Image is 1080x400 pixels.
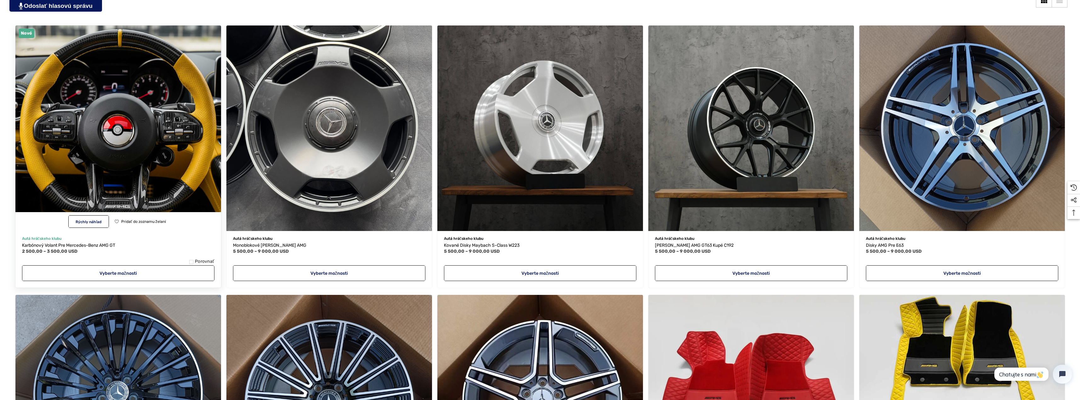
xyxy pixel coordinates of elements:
[24,3,93,9] font: Odoslať hlasovú správu
[1067,210,1080,216] svg: Hore
[5,15,231,241] img: Volant z uhlíkových vlákien pre Mercedes-Benz AMG GT od Pokémona
[22,242,214,249] a: Karbónový volant pre Mercedes-Benz AMG GT, cenové rozpätie od 2 500,00 do 3 500,00 USD
[22,236,61,241] font: Autá hráčskeho klubu
[859,25,1065,231] img: Disky AMG pre E63
[233,242,425,249] a: Monoblokové disky AMG, cenové rozpätie od 5 500,00 do 9 000,00 USD
[437,25,643,231] img: Kované disky Maybach S-Class W223
[521,271,559,276] font: Vyberte možnosti
[655,242,847,249] a: Disky AMG GT63 Coupe C192, cenové rozpätie od 5 500,00 do 9 000,00 USD
[866,242,1058,249] a: Disky E63 AMG, cenové rozpätie od 5 500,00 do 9 000,00 USD
[310,271,348,276] font: Vyberte možnosti
[99,271,137,276] font: Vyberte možnosti
[68,215,109,228] button: Rýchly náhľad
[112,215,168,228] button: Zoznam želaní
[866,236,905,241] font: Autá hráčskeho klubu
[866,249,922,254] font: 5 500,00 – 9 000,00 USD
[226,25,432,231] a: Monoblokové disky AMG, cenové rozpätie od 5 500,00 do 9 000,00 USD
[866,243,904,248] font: Disky AMG pre E63
[655,249,711,254] font: 5 500,00 – 9 000,00 USD
[994,359,1077,389] iframe: Tidio Chat
[233,236,272,241] font: Autá hráčskeho klubu
[121,219,166,224] font: Pridať do zoznamu želaní
[15,25,221,231] a: Karbónový volant pre Mercedes-Benz AMG GT, cenové rozpätie od 2 500,00 do 3 500,00 USD
[22,243,115,248] font: Karbónový volant pre Mercedes-Benz AMG GT
[444,242,636,249] a: Kované disky Maybach S-Class W223, cenové rozpätie od 5 500,00 do 9 000,00 USD
[233,265,425,281] a: Vyberte možnosti
[437,25,643,231] a: Kované disky Maybach S-Class W223, cenové rozpätie od 5 500,00 do 9 000,00 USD
[233,243,306,248] font: Monoblokové [PERSON_NAME] AMG
[444,249,500,254] font: 5 500,00 – 9 000,00 USD
[76,220,102,224] font: Rýchly náhľad
[732,271,770,276] font: Vyberte možnosti
[1071,184,1077,191] svg: Naposledy zobrazené
[22,265,214,281] a: Vyberte možnosti
[943,271,981,276] font: Vyberte možnosti
[1071,197,1077,203] svg: Sociálne médiá
[866,265,1058,281] a: Vyberte možnosti
[648,25,854,231] a: Disky AMG GT63 Coupe C192, cenové rozpätie od 5 500,00 do 9 000,00 USD
[655,243,734,248] font: [PERSON_NAME] AMG GT63 kupé C192
[444,236,483,241] font: Autá hráčskeho klubu
[655,236,694,241] font: Autá hráčskeho klubu
[444,265,636,281] a: Vyberte možnosti
[444,243,520,248] font: Kované disky Maybach S-Class W223
[22,249,77,254] font: 2 500,00 – 3 500,00 USD
[21,31,32,36] font: Nové
[655,265,847,281] a: Vyberte možnosti
[226,25,432,231] img: Monoblokové kolesá AMG
[195,259,214,264] font: Porovnať
[648,25,854,231] img: Kolesá AMG GT63 kupé C192
[859,25,1065,231] a: Disky E63 AMG, cenové rozpätie od 5 500,00 do 9 000,00 USD
[233,249,289,254] font: 5 500,00 – 9 000,00 USD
